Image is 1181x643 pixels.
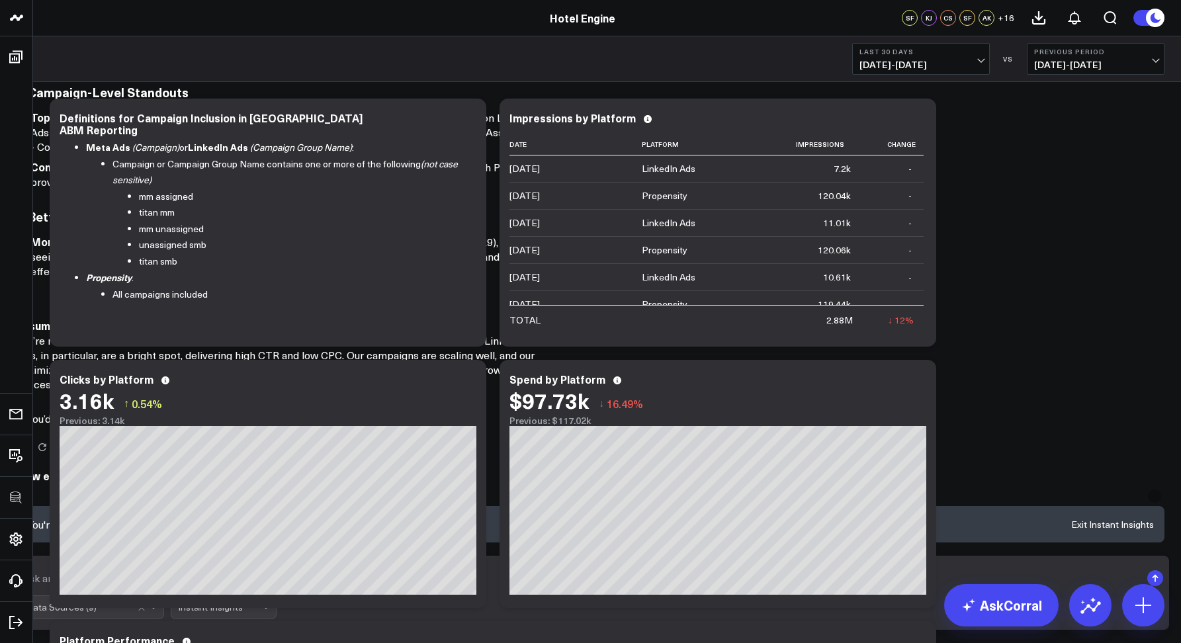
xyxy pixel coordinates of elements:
[642,271,695,284] div: LinkedIn Ads
[139,189,466,205] li: mm assigned
[509,388,589,412] div: $97.73k
[642,298,687,311] div: Propensity
[139,253,466,270] li: titan smb
[979,10,994,26] div: AK
[908,271,912,284] div: -
[921,10,937,26] div: KJ
[509,415,926,426] div: Previous: $117.02k
[86,269,466,302] li: :
[751,134,863,155] th: Impressions
[1027,43,1164,75] button: Previous Period[DATE]-[DATE]
[509,243,540,257] div: [DATE]
[998,13,1014,22] span: + 16
[908,216,912,230] div: -
[908,189,912,202] div: -
[944,584,1059,626] a: AskCorral
[132,396,162,411] span: 0.54%
[139,221,466,237] li: mm unassigned
[509,134,642,155] th: Date
[509,314,541,327] div: TOTAL
[112,156,466,270] li: Campaign or Campaign Group Name contains one or more of the following
[959,10,975,26] div: SF
[509,162,540,175] div: [DATE]
[132,141,179,153] i: (Campaign)
[998,10,1014,26] button: +16
[852,43,990,75] button: Last 30 Days[DATE]-[DATE]
[642,216,695,230] div: LinkedIn Ads
[826,314,853,327] div: 2.88M
[124,395,129,412] span: ↑
[642,243,687,257] div: Propensity
[859,60,983,70] span: [DATE] - [DATE]
[139,204,466,221] li: titan mm
[550,11,615,25] a: Hotel Engine
[60,373,153,385] div: Clicks by Platform
[859,48,983,56] b: Last 30 Days
[863,134,924,155] th: Change
[607,396,643,411] span: 16.49%
[642,134,751,155] th: Platform
[509,216,540,230] div: [DATE]
[642,189,687,202] div: Propensity
[509,112,636,124] div: Impressions by Platform
[908,298,912,311] div: -
[599,395,604,412] span: ↓
[60,415,476,426] div: Previous: 3.14k
[823,216,851,230] div: 11.01k
[902,10,918,26] div: SF
[250,141,352,153] i: (Campaign Group Name)
[940,10,956,26] div: CS
[509,298,540,311] div: [DATE]
[60,388,114,412] div: 3.16k
[509,271,540,284] div: [DATE]
[86,140,130,153] b: Meta Ads
[888,314,914,327] div: ↓ 12%
[509,189,540,202] div: [DATE]
[1034,48,1157,56] b: Previous Period
[642,162,695,175] div: LinkedIn Ads
[818,298,851,311] div: 119.44k
[188,140,248,153] b: LinkedIn Ads
[509,373,605,385] div: Spend by Platform
[86,271,132,284] i: Propensity
[823,271,851,284] div: 10.61k
[818,243,851,257] div: 120.06k
[818,189,851,202] div: 120.04k
[834,162,851,175] div: 7.2k
[908,162,912,175] div: -
[86,139,466,269] li: or :
[908,243,912,257] div: -
[112,286,466,303] li: All campaigns included
[60,112,388,136] div: Definitions for Campaign Inclusion in [GEOGRAPHIC_DATA] ABM Reporting
[996,55,1020,63] div: VS
[1034,60,1157,70] span: [DATE] - [DATE]
[139,237,466,253] li: unassigned smb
